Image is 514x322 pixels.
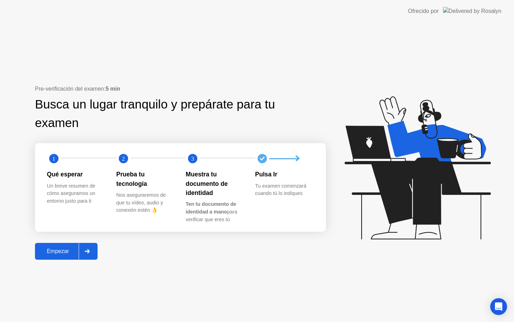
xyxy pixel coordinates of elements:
[408,7,439,15] div: Ofrecido por
[35,85,326,93] div: Pre-verificación del examen:
[186,170,244,197] div: Muestra tu documento de identidad
[106,86,120,92] b: 5 min
[122,155,124,162] text: 2
[37,248,79,254] div: Empezar
[255,182,314,197] div: Tu examen comenzará cuando tú lo indiques
[443,7,501,15] img: Delivered by Rosalyn
[35,243,98,260] button: Empezar
[52,155,55,162] text: 1
[116,170,175,188] div: Prueba tu tecnología
[35,95,281,132] div: Busca un lugar tranquilo y prepárate para tu examen
[186,201,236,215] b: Ten tu documento de identidad a mano
[116,191,175,214] div: Nos aseguraremos de que tu vídeo, audio y conexión estén 👌
[490,298,507,315] div: Open Intercom Messenger
[47,170,105,179] div: Qué esperar
[47,182,105,205] div: Un breve resumen de cómo aseguramos un entorno justo para ti
[186,201,244,223] div: para verificar que eres tú
[255,170,314,179] div: Pulsa Ir
[191,155,194,162] text: 3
